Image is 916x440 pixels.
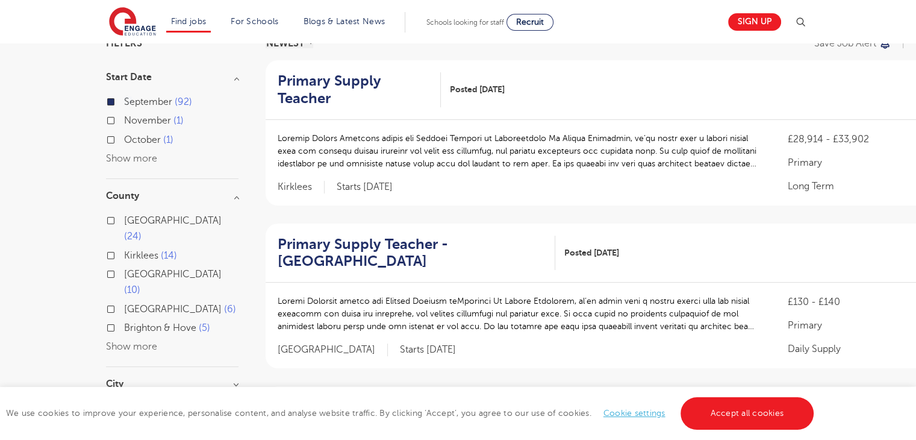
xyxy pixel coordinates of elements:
a: Primary Supply Teacher - [GEOGRAPHIC_DATA] [278,236,555,271]
input: November 1 [124,115,132,123]
span: Kirklees [124,250,158,261]
input: October 1 [124,134,132,142]
span: Kirklees [278,181,325,193]
a: Recruit [506,14,553,31]
h3: County [106,191,238,201]
input: Brighton & Hove 5 [124,322,132,330]
span: September [124,96,172,107]
button: Show more [106,341,157,352]
span: Schools looking for staff [426,18,504,27]
p: Starts [DATE] [337,181,393,193]
span: 6 [224,304,236,315]
span: We use cookies to improve your experience, personalise content, and analyse website traffic. By c... [6,409,817,418]
span: Filters [106,39,142,48]
input: Kirklees 14 [124,250,132,258]
input: September 92 [124,96,132,104]
span: [GEOGRAPHIC_DATA] [278,344,388,356]
h3: Start Date [106,72,238,82]
input: [GEOGRAPHIC_DATA] 24 [124,215,132,223]
img: Engage Education [109,7,156,37]
span: 24 [124,231,142,242]
span: [GEOGRAPHIC_DATA] [124,269,222,280]
p: Starts [DATE] [400,344,456,356]
p: Loremip Dolors Ametcons adipis eli Seddoei Tempori ut Laboreetdolo Ma Aliqua Enimadmin, ve’qu nos... [278,132,764,170]
button: Show more [106,153,157,164]
a: Accept all cookies [681,397,814,430]
span: November [124,115,171,126]
a: Blogs & Latest News [304,17,385,26]
span: Brighton & Hove [124,322,196,333]
span: 92 [175,96,192,107]
h2: Primary Supply Teacher - [GEOGRAPHIC_DATA] [278,236,546,271]
h3: City [106,379,238,389]
h2: Primary Supply Teacher [278,72,432,107]
span: Posted [DATE] [564,247,619,259]
span: October [124,134,161,145]
span: [GEOGRAPHIC_DATA] [124,215,222,226]
p: Loremi Dolorsit ametco adi Elitsed Doeiusm teMporinci Ut Labore Etdolorem, al’en admin veni q nos... [278,295,764,333]
p: Save job alert [814,39,876,48]
a: Cookie settings [603,409,665,418]
span: Posted [DATE] [450,83,505,96]
span: 10 [124,284,140,295]
span: [GEOGRAPHIC_DATA] [124,304,222,315]
a: For Schools [231,17,278,26]
span: Recruit [516,17,544,27]
input: [GEOGRAPHIC_DATA] 10 [124,269,132,277]
span: 1 [173,115,184,126]
span: 5 [199,322,210,333]
a: Sign up [728,13,781,31]
button: Save job alert [814,39,892,48]
span: 1 [163,134,173,145]
a: Find jobs [171,17,207,26]
a: Primary Supply Teacher [278,72,441,107]
span: 14 [161,250,177,261]
input: [GEOGRAPHIC_DATA] 6 [124,304,132,312]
